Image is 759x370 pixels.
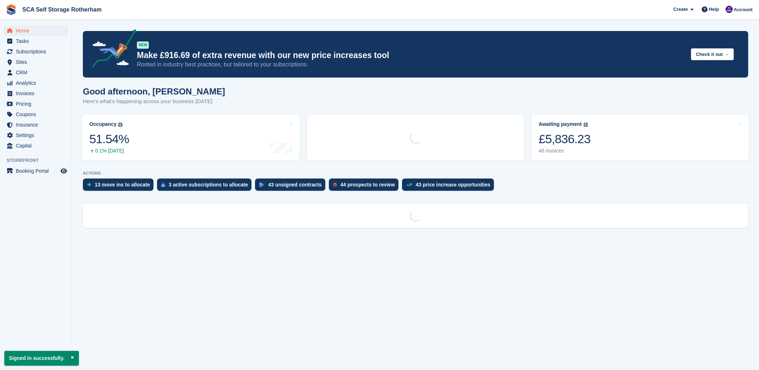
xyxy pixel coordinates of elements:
[16,57,59,67] span: Sites
[16,47,59,57] span: Subscriptions
[161,182,165,187] img: active_subscription_to_allocate_icon-d502201f5373d7db506a760aba3b589e785aa758c864c3986d89f69b8ff3...
[333,182,337,187] img: prospect-51fa495bee0391a8d652442698ab0144808aea92771e9ea1ae160a38d050c398.svg
[539,132,590,146] div: £5,836.23
[16,99,59,109] span: Pricing
[734,6,753,13] span: Account
[402,179,497,194] a: 43 price increase opportunities
[4,57,68,67] a: menu
[4,99,68,109] a: menu
[4,141,68,151] a: menu
[87,182,91,187] img: move_ins_to_allocate_icon-fdf77a2bb77ea45bf5b3d319d69a93e2d87916cf1d5bf7949dd705db3b84f3ca.svg
[16,88,59,98] span: Invoices
[16,67,59,78] span: CRM
[4,109,68,119] a: menu
[4,130,68,140] a: menu
[4,78,68,88] a: menu
[4,351,79,366] p: Signed in successfully.
[16,109,59,119] span: Coupons
[118,123,122,127] img: icon-info-grey-7440780725fd019a000dd9b08b2336e03edf1995a4989e88bcd33f0948082b44.svg
[6,157,72,164] span: Storefront
[19,4,104,16] a: SCA Self Storage Rotherham
[539,121,582,127] div: Awaiting payment
[584,123,588,127] img: icon-info-grey-7440780725fd019a000dd9b08b2336e03edf1995a4989e88bcd33f0948082b44.svg
[137,41,149,49] div: NEW
[83,87,225,96] h1: Good afternoon, [PERSON_NAME]
[83,97,225,106] p: Here's what's happening across your business [DATE]
[82,115,300,160] a: Occupancy 51.54% 0.1% [DATE]
[4,166,68,176] a: menu
[259,182,264,187] img: contract_signature_icon-13c848040528278c33f63329250d36e43548de30e8caae1d1a13099fd9432cc5.svg
[83,179,157,194] a: 13 move ins to allocate
[86,29,137,70] img: price-adjustments-announcement-icon-8257ccfd72463d97f412b2fc003d46551f7dbcb40ab6d574587a9cd5c0d94...
[16,141,59,151] span: Capital
[673,6,688,13] span: Create
[539,148,590,154] div: 46 invoices
[83,171,748,176] p: ACTIONS
[137,50,685,61] p: Make £916.69 of extra revenue with our new price increases tool
[137,61,685,69] p: Rooted in industry best practices, but tailored to your subscriptions.
[329,179,402,194] a: 44 prospects to review
[406,183,412,186] img: price_increase_opportunities-93ffe204e8149a01c8c9dc8f82e8f89637d9d84a8eef4429ea346261dce0b2c0.svg
[4,67,68,78] a: menu
[157,179,255,194] a: 3 active subscriptions to allocate
[59,167,68,175] a: Preview store
[709,6,719,13] span: Help
[4,47,68,57] a: menu
[169,182,248,188] div: 3 active subscriptions to allocate
[691,48,734,60] button: Check it out →
[16,78,59,88] span: Analytics
[4,120,68,130] a: menu
[95,182,150,188] div: 13 move ins to allocate
[16,26,59,36] span: Home
[16,120,59,130] span: Insurance
[4,88,68,98] a: menu
[16,166,59,176] span: Booking Portal
[268,182,322,188] div: 43 unsigned contracts
[16,36,59,46] span: Tasks
[416,182,490,188] div: 43 price increase opportunities
[255,179,329,194] a: 43 unsigned contracts
[4,26,68,36] a: menu
[4,36,68,46] a: menu
[340,182,395,188] div: 44 prospects to review
[6,4,17,15] img: stora-icon-8386f47178a22dfd0bd8f6a31ec36ba5ce8667c1dd55bd0f319d3a0aa187defe.svg
[89,132,129,146] div: 51.54%
[725,6,733,13] img: Kelly Neesham
[16,130,59,140] span: Settings
[89,121,116,127] div: Occupancy
[531,115,749,160] a: Awaiting payment £5,836.23 46 invoices
[89,148,129,154] div: 0.1% [DATE]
